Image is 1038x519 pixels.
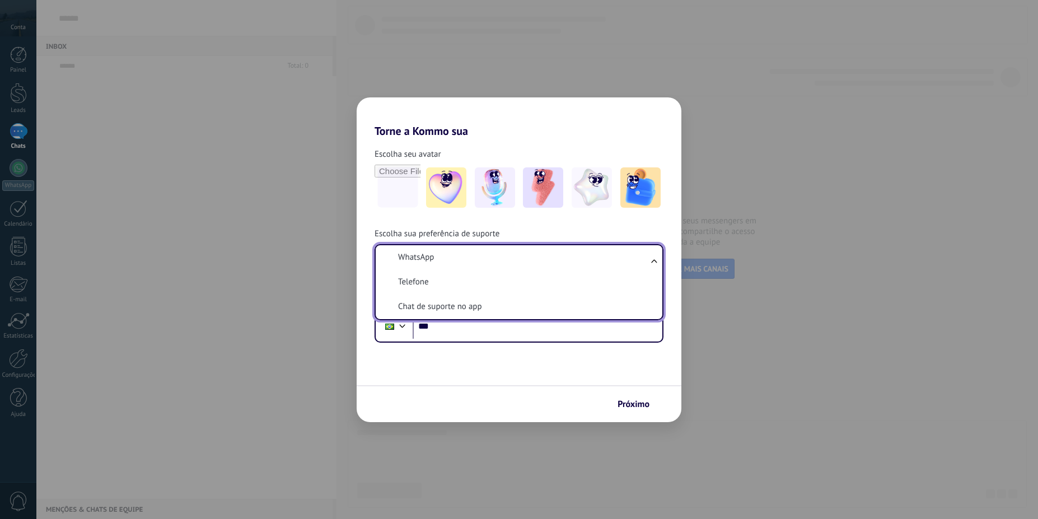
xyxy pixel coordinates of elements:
[618,400,649,408] span: Próximo
[426,167,466,208] img: -1.jpeg
[523,167,563,208] img: -3.jpeg
[475,167,515,208] img: -2.jpeg
[620,167,661,208] img: -5.jpeg
[572,167,612,208] img: -4.jpeg
[398,277,429,288] span: Telefone
[398,252,434,263] span: WhatsApp
[398,301,482,312] span: Chat de suporte no app
[375,149,441,160] span: Escolha seu avatar
[357,97,681,138] h2: Torne a Kommo sua
[375,228,499,240] span: Escolha sua preferência de suporte
[379,315,400,338] div: Brazil: + 55
[612,395,665,414] button: Próximo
